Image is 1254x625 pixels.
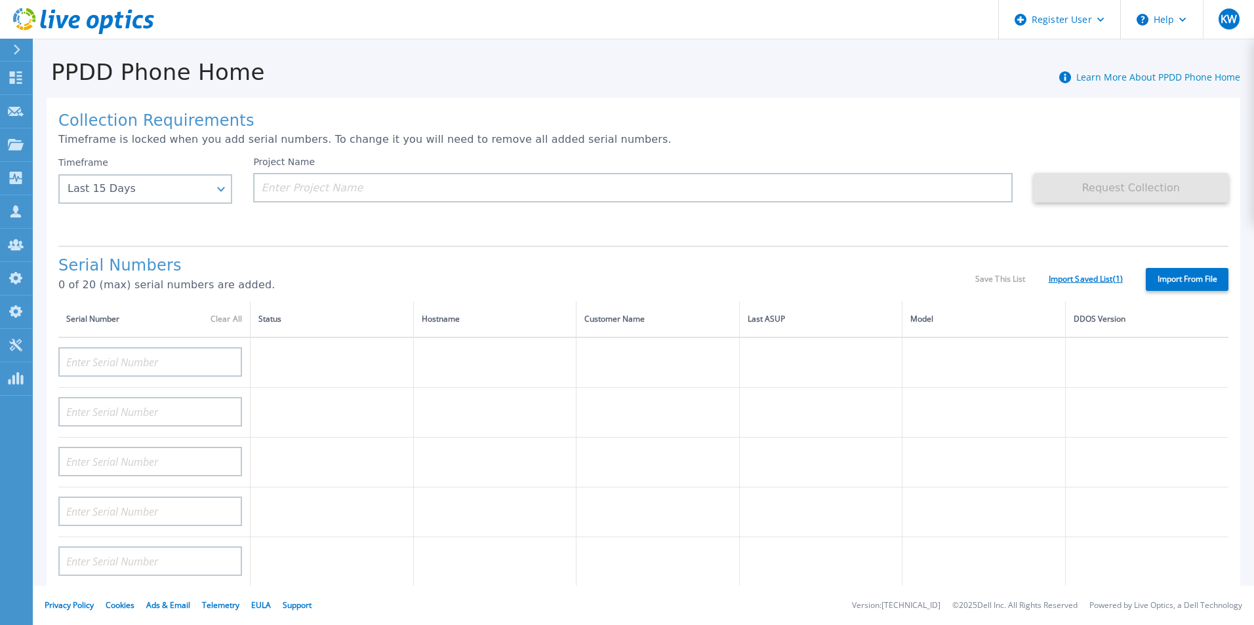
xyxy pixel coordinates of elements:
[58,447,242,476] input: Enter Serial Number
[146,599,190,611] a: Ads & Email
[58,347,242,377] input: Enter Serial Number
[1221,14,1237,24] span: KW
[952,601,1078,610] li: © 2025 Dell Inc. All Rights Reserved
[1034,173,1228,202] button: Request Collection
[58,157,108,168] label: Timeframe
[58,279,975,291] p: 0 of 20 (max) serial numbers are added.
[852,601,940,610] li: Version: [TECHNICAL_ID]
[1049,275,1123,284] a: Import Saved List ( 1 )
[68,183,209,195] div: Last 15 Days
[202,599,239,611] a: Telemetry
[58,134,1228,145] p: Timeframe is locked when you add serial numbers. To change it you will need to remove all added s...
[283,599,312,611] a: Support
[1146,268,1228,291] label: Import From File
[413,301,576,337] th: Hostname
[58,546,242,576] input: Enter Serial Number
[251,599,271,611] a: EULA
[1065,301,1228,337] th: DDOS Version
[58,497,242,526] input: Enter Serial Number
[902,301,1066,337] th: Model
[58,112,1228,130] h1: Collection Requirements
[739,301,902,337] th: Last ASUP
[66,312,242,326] div: Serial Number
[1089,601,1242,610] li: Powered by Live Optics, a Dell Technology
[576,301,740,337] th: Customer Name
[58,257,975,275] h1: Serial Numbers
[251,301,414,337] th: Status
[33,60,265,85] h1: PPDD Phone Home
[106,599,134,611] a: Cookies
[45,599,94,611] a: Privacy Policy
[1076,71,1240,83] a: Learn More About PPDD Phone Home
[58,397,242,426] input: Enter Serial Number
[253,173,1012,202] input: Enter Project Name
[253,157,315,166] label: Project Name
